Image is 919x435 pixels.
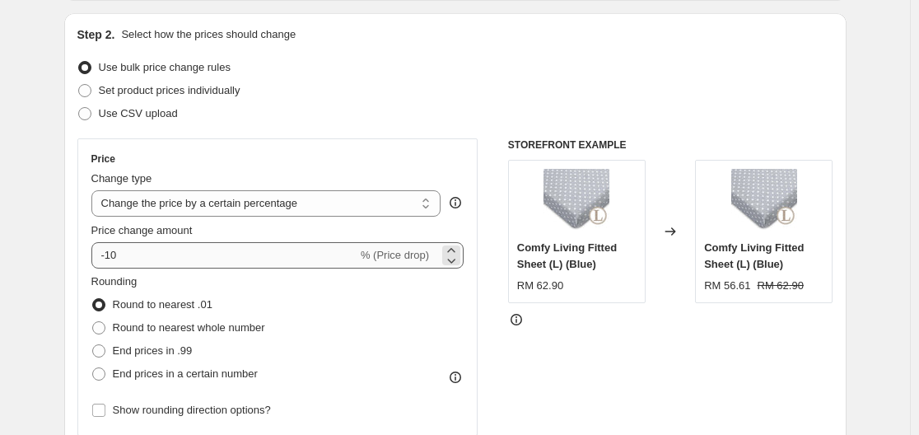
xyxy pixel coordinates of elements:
h2: Step 2. [77,26,115,43]
span: Comfy Living Fitted Sheet (L) (Blue) [517,241,617,270]
img: comfylivingLgreydot_80x.jpg [543,169,609,235]
div: help [447,194,464,211]
div: RM 56.61 [704,278,750,294]
span: Rounding [91,275,138,288]
h6: STOREFRONT EXAMPLE [508,138,833,152]
input: -15 [91,242,357,269]
span: % (Price drop) [361,249,429,261]
span: Set product prices individually [99,84,240,96]
p: Select how the prices should change [121,26,296,43]
h3: Price [91,152,115,166]
span: Round to nearest .01 [113,298,212,311]
span: Round to nearest whole number [113,321,265,334]
div: RM 62.90 [517,278,563,294]
img: comfylivingLgreydot_80x.jpg [731,169,797,235]
span: End prices in .99 [113,344,193,357]
span: Show rounding direction options? [113,404,271,416]
span: Change type [91,172,152,185]
span: End prices in a certain number [113,367,258,380]
strike: RM 62.90 [758,278,804,294]
span: Comfy Living Fitted Sheet (L) (Blue) [704,241,804,270]
span: Use CSV upload [99,107,178,119]
span: Use bulk price change rules [99,61,231,73]
span: Price change amount [91,224,193,236]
